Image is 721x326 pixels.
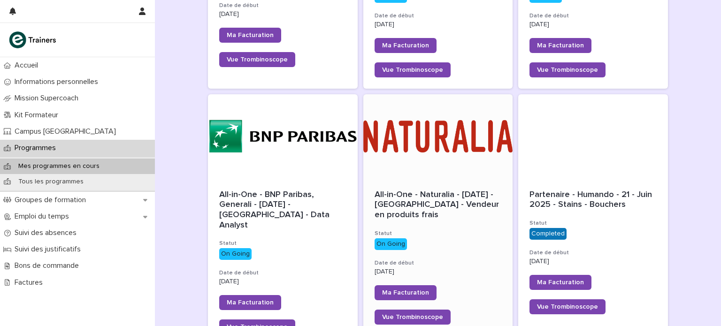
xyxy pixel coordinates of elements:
p: Emploi du temps [11,212,77,221]
span: Ma Facturation [537,42,584,49]
p: Informations personnelles [11,77,106,86]
a: Ma Facturation [529,38,591,53]
h3: Date de début [219,269,346,277]
h3: Date de début [529,12,657,20]
a: Ma Facturation [219,28,281,43]
h3: Date de début [219,2,346,9]
p: Accueil [11,61,46,70]
span: Vue Trombinoscope [537,67,598,73]
p: [DATE] [219,278,346,286]
div: On Going [375,238,407,250]
span: Ma Facturation [382,289,429,296]
p: Factures [11,278,50,287]
a: Vue Trombinoscope [375,310,451,325]
span: Vue Trombinoscope [382,67,443,73]
p: [DATE] [375,21,502,29]
p: [DATE] [529,21,657,29]
p: [DATE] [375,268,502,276]
p: Suivi des justificatifs [11,245,88,254]
p: Mes programmes en cours [11,162,107,170]
p: Tous les programmes [11,178,91,186]
p: Campus [GEOGRAPHIC_DATA] [11,127,123,136]
p: Suivi des absences [11,228,84,237]
h3: Date de début [375,259,502,267]
span: All-in-One - Naturalia - [DATE] - [GEOGRAPHIC_DATA] - Vendeur en produits frais [375,190,501,219]
img: K0CqGN7SDeD6s4JG8KQk [8,30,59,49]
span: Ma Facturation [227,32,274,38]
p: [DATE] [529,258,657,265]
span: Vue Trombinoscope [227,56,288,63]
div: On Going [219,248,252,260]
p: Programmes [11,144,63,152]
a: Vue Trombinoscope [529,62,606,77]
a: Vue Trombinoscope [219,52,295,67]
h3: Statut [529,220,657,227]
p: Mission Supercoach [11,94,86,103]
h3: Date de début [375,12,502,20]
a: Ma Facturation [219,295,281,310]
h3: Date de début [529,249,657,257]
a: Ma Facturation [375,38,437,53]
span: Ma Facturation [227,299,274,306]
h3: Statut [375,230,502,237]
div: Completed [529,228,567,240]
a: Vue Trombinoscope [375,62,451,77]
span: Ma Facturation [537,279,584,286]
span: Ma Facturation [382,42,429,49]
p: Groupes de formation [11,196,93,205]
p: [DATE] [219,10,346,18]
p: Bons de commande [11,261,86,270]
h3: Statut [219,240,346,247]
span: All-in-One - BNP Paribas, Generali - [DATE] - [GEOGRAPHIC_DATA] - Data Analyst [219,190,332,229]
a: Ma Facturation [375,285,437,300]
a: Ma Facturation [529,275,591,290]
span: Partenaire - Humando - 21 - Juin 2025 - Stains - Bouchers [529,190,654,209]
span: Vue Trombinoscope [382,314,443,320]
p: Kit Formateur [11,111,66,120]
a: Vue Trombinoscope [529,299,606,314]
span: Vue Trombinoscope [537,303,598,310]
